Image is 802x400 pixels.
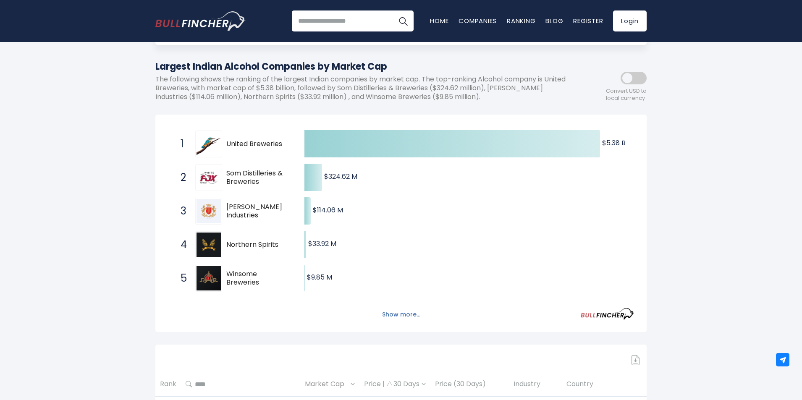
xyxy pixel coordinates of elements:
[308,239,336,248] text: $33.92 M
[364,380,426,389] div: Price | 30 Days
[305,378,349,391] span: Market Cap
[197,266,221,290] img: Winsome Breweries
[459,16,497,25] a: Companies
[226,203,290,220] span: [PERSON_NAME] Industries
[393,10,414,31] button: Search
[573,16,603,25] a: Register
[226,140,290,149] span: United Breweries
[155,75,571,101] p: The following shows the ranking of the largest Indian companies by market cap. The top-ranking Al...
[176,271,185,285] span: 5
[176,170,185,185] span: 2
[562,372,647,397] th: Country
[226,241,290,249] span: Northern Spirits
[176,204,185,218] span: 3
[155,60,571,73] h1: Largest Indian Alcohol Companies by Market Cap
[226,270,290,288] span: Winsome Breweries
[226,169,290,187] span: Som Distilleries & Breweries
[613,10,647,31] a: Login
[377,308,425,322] button: Show more...
[155,11,246,31] img: Bullfincher logo
[602,138,626,148] text: $5.38 B
[430,16,448,25] a: Home
[155,11,246,31] a: Go to homepage
[197,199,221,223] img: Jagatjit Industries
[176,238,185,252] span: 4
[545,16,563,25] a: Blog
[197,132,221,156] img: United Breweries
[509,372,562,397] th: Industry
[606,88,647,102] span: Convert USD to local currency
[324,172,357,181] text: $324.62 M
[176,137,185,151] span: 1
[197,233,221,257] img: Northern Spirits
[197,165,221,190] img: Som Distilleries & Breweries
[313,205,343,215] text: $114.06 M
[155,372,181,397] th: Rank
[507,16,535,25] a: Ranking
[430,372,509,397] th: Price (30 Days)
[307,272,332,282] text: $9.85 M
